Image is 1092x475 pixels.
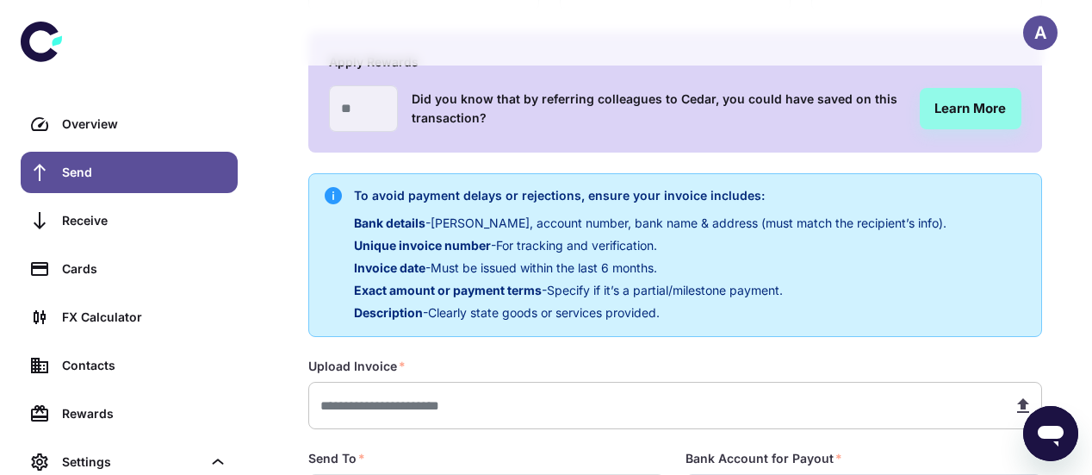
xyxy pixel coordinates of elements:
[62,211,227,230] div: Receive
[62,453,202,472] div: Settings
[354,259,946,278] p: - Must be issued within the last 6 months.
[686,450,842,467] label: Bank Account for Payout
[21,200,238,241] a: Receive
[354,186,946,205] h6: To avoid payment delays or rejections, ensure your invoice includes:
[62,356,227,375] div: Contacts
[354,238,491,253] span: Unique invoice number
[308,450,365,467] label: Send To
[62,115,227,134] div: Overview
[354,216,425,230] span: Bank details
[62,259,227,278] div: Cards
[21,248,238,290] a: Cards
[354,283,542,297] span: Exact amount or payment terms
[21,345,238,386] a: Contacts
[62,308,227,327] div: FX Calculator
[62,163,227,182] div: Send
[308,358,406,375] label: Upload Invoice
[920,88,1021,129] a: Learn More
[1023,16,1058,50] button: A
[354,281,946,300] p: - Specify if it’s a partial/milestone payment.
[412,90,906,128] h6: Did you know that by referring colleagues to Cedar, you could have saved on this transaction?
[1023,406,1078,461] iframe: Button to launch messaging window
[354,236,946,255] p: - For tracking and verification.
[21,152,238,193] a: Send
[354,214,946,233] p: - [PERSON_NAME], account number, bank name & address (must match the recipient’s info).
[354,303,946,322] p: - Clearly state goods or services provided.
[21,393,238,434] a: Rewards
[354,305,423,320] span: Description
[21,103,238,145] a: Overview
[354,260,425,275] span: Invoice date
[21,297,238,338] a: FX Calculator
[62,404,227,423] div: Rewards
